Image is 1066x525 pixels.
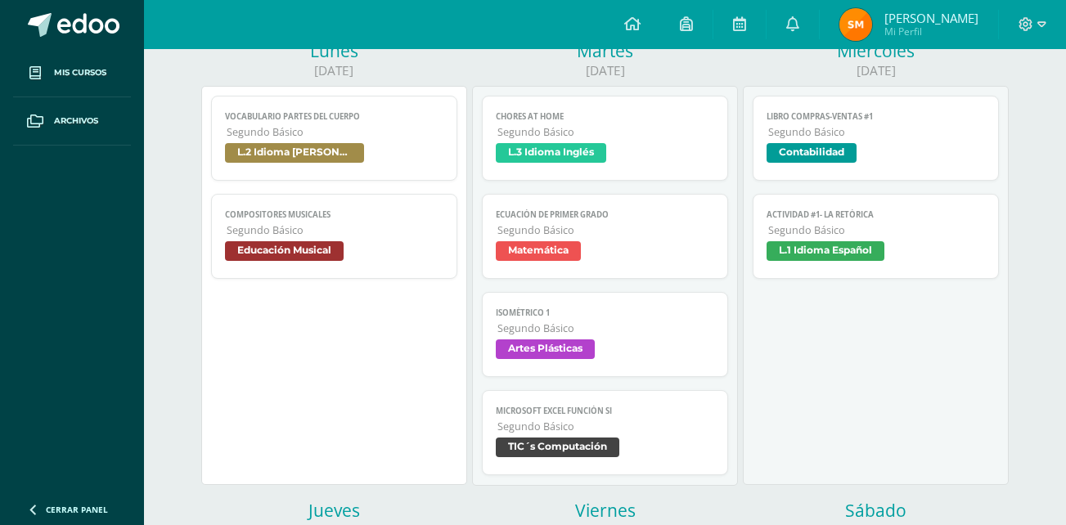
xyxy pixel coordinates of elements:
[225,209,443,220] span: Compositores musicales
[472,39,738,62] div: Martes
[225,111,443,122] span: Vocabulario Partes del cuerpo
[13,97,131,146] a: Archivos
[839,8,872,41] img: fc87af1286553258945a6f695c872327.png
[496,209,713,220] span: Ecuación de primer grado
[768,125,984,139] span: Segundo Básico
[472,499,738,522] div: Viernes
[496,241,581,261] span: Matemática
[54,114,98,128] span: Archivos
[225,143,364,163] span: L.2 Idioma [PERSON_NAME]
[743,499,1009,522] div: Sábado
[743,62,1009,79] div: [DATE]
[884,25,978,38] span: Mi Perfil
[225,241,344,261] span: Educación Musical
[227,223,443,237] span: Segundo Básico
[768,223,984,237] span: Segundo Básico
[482,194,727,279] a: Ecuación de primer gradoSegundo BásicoMatemática
[496,307,713,318] span: Isométrico 1
[54,66,106,79] span: Mis cursos
[496,437,619,457] span: TIC´s Computación
[201,62,467,79] div: [DATE]
[497,420,713,433] span: Segundo Básico
[496,406,713,416] span: Microsoft Excel Función SI
[497,125,713,139] span: Segundo Básico
[884,10,978,26] span: [PERSON_NAME]
[497,321,713,335] span: Segundo Básico
[767,209,984,220] span: Actividad #1- La Retórica
[743,39,1009,62] div: Miércoles
[482,96,727,181] a: Chores at homeSegundo BásicoL.3 Idioma Inglés
[482,390,727,475] a: Microsoft Excel Función SISegundo BásicoTIC´s Computación
[767,111,984,122] span: Libro Compras-Ventas #1
[227,125,443,139] span: Segundo Básico
[497,223,713,237] span: Segundo Básico
[472,62,738,79] div: [DATE]
[13,49,131,97] a: Mis cursos
[753,96,998,181] a: Libro Compras-Ventas #1Segundo BásicoContabilidad
[46,504,108,515] span: Cerrar panel
[482,292,727,377] a: Isométrico 1Segundo BásicoArtes Plásticas
[496,111,713,122] span: Chores at home
[201,39,467,62] div: Lunes
[496,339,595,359] span: Artes Plásticas
[767,241,884,261] span: L.1 Idioma Español
[211,194,457,279] a: Compositores musicalesSegundo BásicoEducación Musical
[211,96,457,181] a: Vocabulario Partes del cuerpoSegundo BásicoL.2 Idioma [PERSON_NAME]
[767,143,857,163] span: Contabilidad
[201,499,467,522] div: Jueves
[496,143,606,163] span: L.3 Idioma Inglés
[753,194,998,279] a: Actividad #1- La RetóricaSegundo BásicoL.1 Idioma Español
